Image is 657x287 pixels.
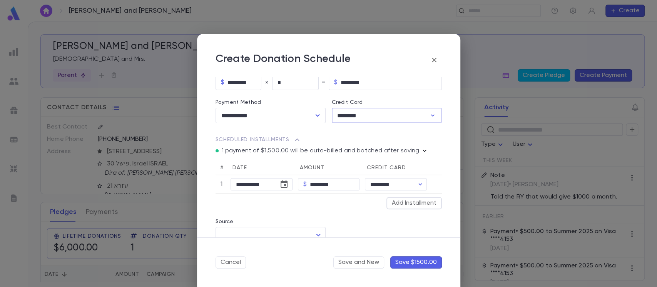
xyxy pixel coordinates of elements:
span: Credit Card [367,165,406,170]
p: $ [221,78,224,86]
label: Credit Card [332,99,363,105]
p: Create Donation Schedule [216,52,351,68]
button: Save $1500.00 [390,256,442,269]
p: 1 [218,180,226,188]
button: Scheduled Installments [216,132,302,147]
button: Cancel [216,256,246,269]
div: ​ [216,227,326,242]
p: 1 payment of $1,500.00 will be auto-billed and batched after saving [222,147,429,155]
p: Payment Method [216,99,326,105]
span: Scheduled Installments [216,135,302,144]
button: Add Installment [386,197,442,209]
button: Save and New [333,256,384,269]
button: Open [312,110,323,121]
span: # [220,165,224,170]
p: $ [303,180,307,188]
span: Date [232,165,247,170]
span: Amount [300,165,324,170]
p: = [322,78,325,86]
button: Choose date, selected date is Sep 10, 2025 [276,177,292,192]
p: $ [334,78,338,86]
label: Source [216,219,234,225]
